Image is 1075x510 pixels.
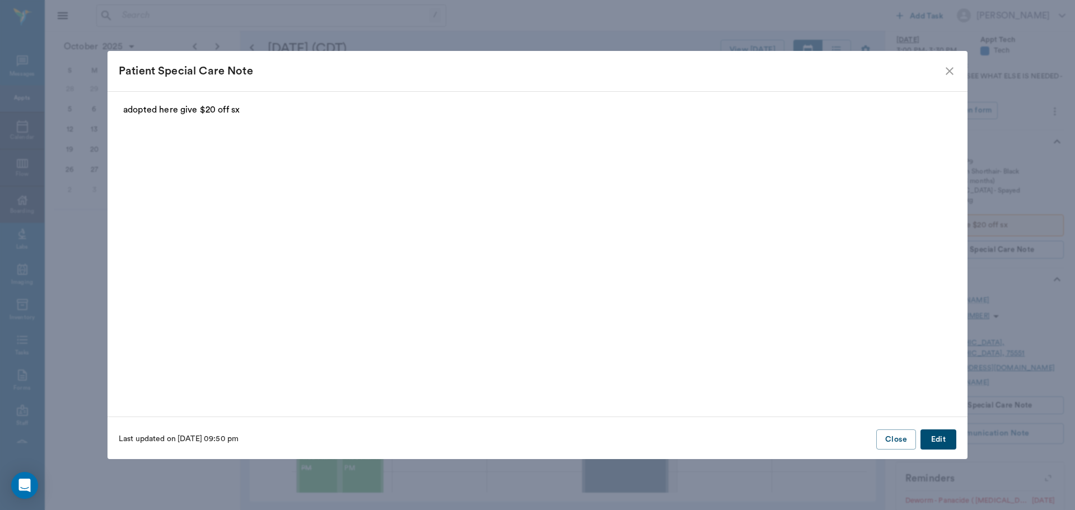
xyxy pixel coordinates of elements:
button: Close [876,429,916,450]
button: Edit [920,429,956,450]
div: Patient Special Care Note [119,62,943,80]
p: Last updated on [DATE] 09:50 pm [119,433,239,445]
div: Open Intercom Messenger [11,472,38,499]
p: adopted here give $20 off sx [123,103,952,116]
button: close [943,64,956,78]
